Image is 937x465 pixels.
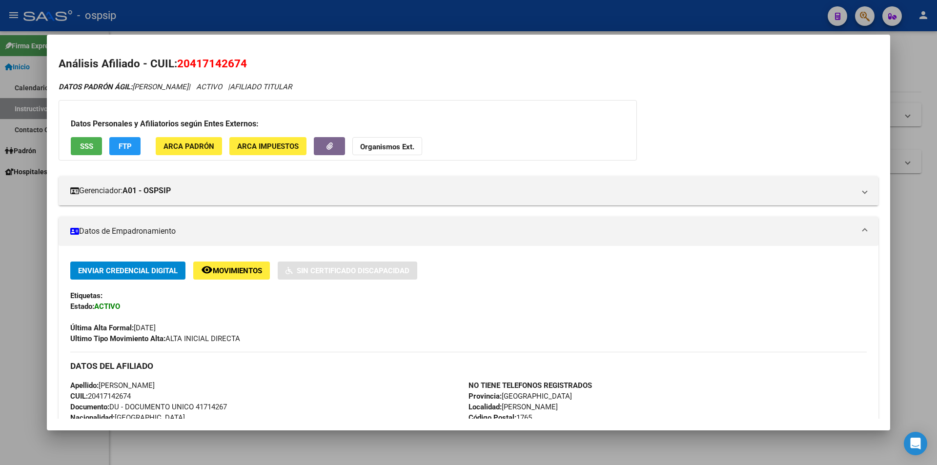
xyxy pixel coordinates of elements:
span: FTP [119,142,132,151]
span: 20417142674 [70,392,131,401]
strong: Localidad: [468,403,502,411]
h3: Datos Personales y Afiliatorios según Entes Externos: [71,118,625,130]
span: Enviar Credencial Digital [78,266,178,275]
span: ARCA Impuestos [237,142,299,151]
strong: Documento: [70,403,109,411]
span: AFILIADO TITULAR [230,82,292,91]
strong: Apellido: [70,381,99,390]
button: ARCA Impuestos [229,137,306,155]
strong: Nacionalidad: [70,413,115,422]
strong: ACTIVO [94,302,120,311]
strong: Ultimo Tipo Movimiento Alta: [70,334,165,343]
strong: CUIL: [70,392,88,401]
span: ALTA INICIAL DIRECTA [70,334,240,343]
mat-panel-title: Gerenciador: [70,185,855,197]
span: [PERSON_NAME] [59,82,188,91]
strong: Organismos Ext. [360,142,414,151]
span: DU - DOCUMENTO UNICO 41714267 [70,403,227,411]
mat-icon: remove_red_eye [201,264,213,276]
button: Organismos Ext. [352,137,422,155]
span: [GEOGRAPHIC_DATA] [70,413,185,422]
strong: Última Alta Formal: [70,323,134,332]
button: Movimientos [193,262,270,280]
span: 20417142674 [177,57,247,70]
span: ARCA Padrón [163,142,214,151]
button: Sin Certificado Discapacidad [278,262,417,280]
strong: Provincia: [468,392,502,401]
span: [GEOGRAPHIC_DATA] [468,392,572,401]
span: [PERSON_NAME] [468,403,558,411]
button: Enviar Credencial Digital [70,262,185,280]
div: Open Intercom Messenger [904,432,927,455]
button: FTP [109,137,141,155]
button: ARCA Padrón [156,137,222,155]
strong: DATOS PADRÓN ÁGIL: [59,82,132,91]
button: SSS [71,137,102,155]
mat-expansion-panel-header: Gerenciador:A01 - OSPSIP [59,176,878,205]
span: Sin Certificado Discapacidad [297,266,409,275]
h2: Análisis Afiliado - CUIL: [59,56,878,72]
strong: Código Postal: [468,413,516,422]
i: | ACTIVO | [59,82,292,91]
span: [DATE] [70,323,156,332]
mat-panel-title: Datos de Empadronamiento [70,225,855,237]
span: Movimientos [213,266,262,275]
mat-expansion-panel-header: Datos de Empadronamiento [59,217,878,246]
span: SSS [80,142,93,151]
span: 1765 [468,413,532,422]
strong: A01 - OSPSIP [122,185,171,197]
span: [PERSON_NAME] [70,381,155,390]
strong: NO TIENE TELEFONOS REGISTRADOS [468,381,592,390]
h3: DATOS DEL AFILIADO [70,361,867,371]
strong: Etiquetas: [70,291,102,300]
strong: Estado: [70,302,94,311]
